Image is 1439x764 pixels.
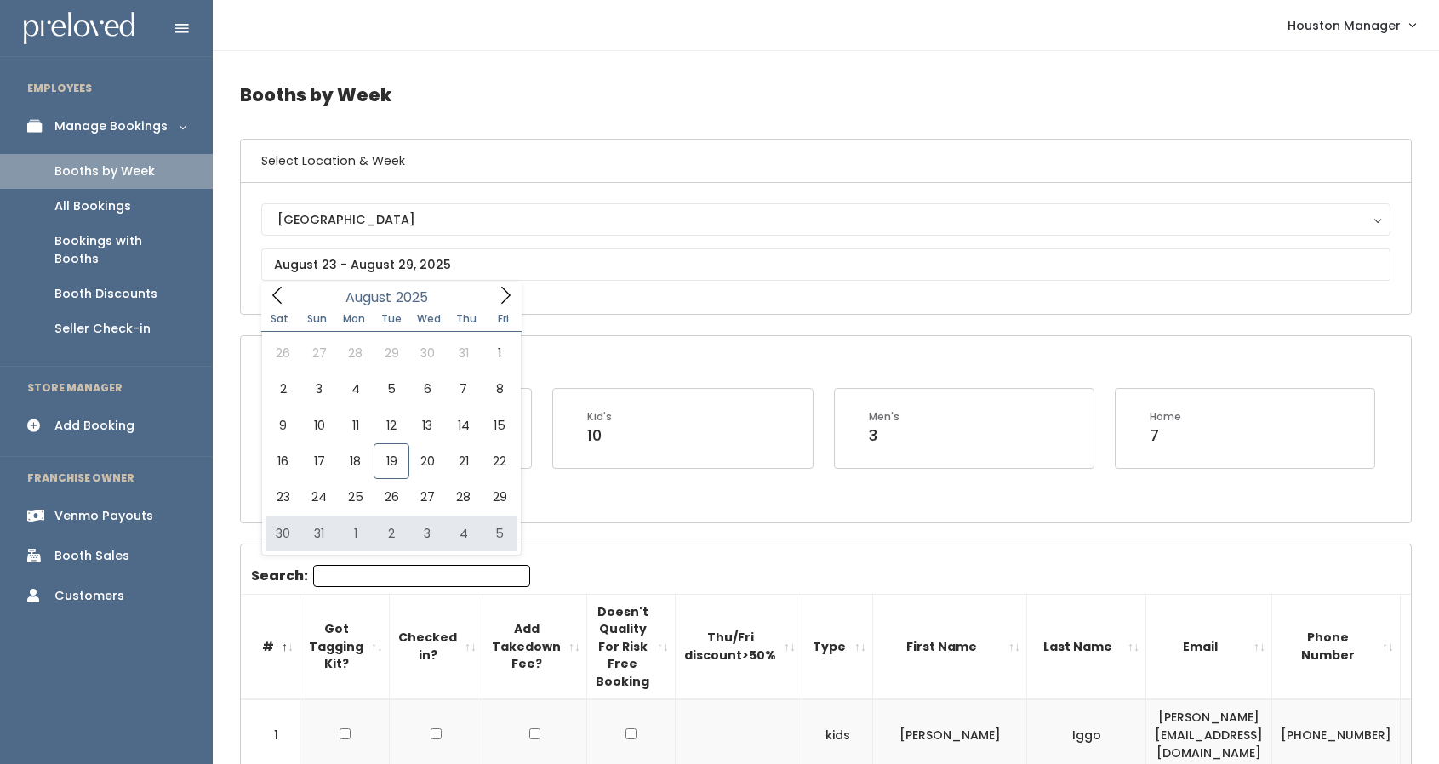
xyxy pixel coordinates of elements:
a: Houston Manager [1271,7,1432,43]
span: August 26, 2025 [374,479,409,515]
span: September 2, 2025 [374,516,409,551]
span: August 25, 2025 [337,479,373,515]
span: August 20, 2025 [409,443,445,479]
th: Add Takedown Fee?: activate to sort column ascending [483,594,587,699]
span: Tue [373,314,410,324]
span: August 7, 2025 [446,371,482,407]
span: August [345,291,391,305]
span: August 5, 2025 [374,371,409,407]
label: Search: [251,565,530,587]
span: September 5, 2025 [482,516,517,551]
span: Wed [410,314,448,324]
th: Phone Number: activate to sort column ascending [1272,594,1401,699]
th: First Name: activate to sort column ascending [873,594,1027,699]
img: preloved logo [24,12,134,45]
div: Men's [869,409,899,425]
span: Sun [298,314,335,324]
span: August 19, 2025 [374,443,409,479]
span: August 28, 2025 [446,479,482,515]
div: All Bookings [54,197,131,215]
div: Seller Check-in [54,320,151,338]
span: July 31, 2025 [446,335,482,371]
input: Search: [313,565,530,587]
th: #: activate to sort column descending [241,594,300,699]
span: August 10, 2025 [301,408,337,443]
div: Kid's [587,409,612,425]
span: August 16, 2025 [266,443,301,479]
span: September 4, 2025 [446,516,482,551]
span: August 21, 2025 [446,443,482,479]
span: August 30, 2025 [266,516,301,551]
div: Booth Sales [54,547,129,565]
div: Venmo Payouts [54,507,153,525]
div: Manage Bookings [54,117,168,135]
span: Fri [485,314,522,324]
span: August 24, 2025 [301,479,337,515]
span: August 14, 2025 [446,408,482,443]
div: Booths by Week [54,162,155,180]
h6: Select Location & Week [241,140,1411,183]
span: Mon [335,314,373,324]
span: August 23, 2025 [266,479,301,515]
div: Customers [54,587,124,605]
span: August 8, 2025 [482,371,517,407]
div: Booth Discounts [54,285,157,303]
th: Type: activate to sort column ascending [802,594,873,699]
span: August 31, 2025 [301,516,337,551]
div: 3 [869,425,899,447]
span: August 1, 2025 [482,335,517,371]
div: 7 [1150,425,1181,447]
div: 10 [587,425,612,447]
input: Year [391,287,443,308]
span: September 3, 2025 [409,516,445,551]
span: July 28, 2025 [337,335,373,371]
span: August 12, 2025 [374,408,409,443]
span: August 17, 2025 [301,443,337,479]
span: August 4, 2025 [337,371,373,407]
span: August 2, 2025 [266,371,301,407]
button: [GEOGRAPHIC_DATA] [261,203,1390,236]
div: Add Booking [54,417,134,435]
span: August 29, 2025 [482,479,517,515]
span: August 3, 2025 [301,371,337,407]
span: August 18, 2025 [337,443,373,479]
th: Email: activate to sort column ascending [1146,594,1272,699]
span: August 22, 2025 [482,443,517,479]
div: [GEOGRAPHIC_DATA] [277,210,1374,229]
span: Thu [448,314,485,324]
th: Checked in?: activate to sort column ascending [390,594,483,699]
span: July 30, 2025 [409,335,445,371]
span: Sat [261,314,299,324]
input: August 23 - August 29, 2025 [261,248,1390,281]
div: Bookings with Booths [54,232,186,268]
span: August 11, 2025 [337,408,373,443]
span: September 1, 2025 [337,516,373,551]
span: August 15, 2025 [482,408,517,443]
span: August 13, 2025 [409,408,445,443]
th: Last Name: activate to sort column ascending [1027,594,1146,699]
span: July 26, 2025 [266,335,301,371]
th: Thu/Fri discount&gt;50%: activate to sort column ascending [676,594,802,699]
span: July 27, 2025 [301,335,337,371]
th: Doesn't Quality For Risk Free Booking : activate to sort column ascending [587,594,676,699]
span: August 27, 2025 [409,479,445,515]
th: Got Tagging Kit?: activate to sort column ascending [300,594,390,699]
span: Houston Manager [1288,16,1401,35]
span: July 29, 2025 [374,335,409,371]
span: August 9, 2025 [266,408,301,443]
h4: Booths by Week [240,71,1412,118]
span: August 6, 2025 [409,371,445,407]
div: Home [1150,409,1181,425]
